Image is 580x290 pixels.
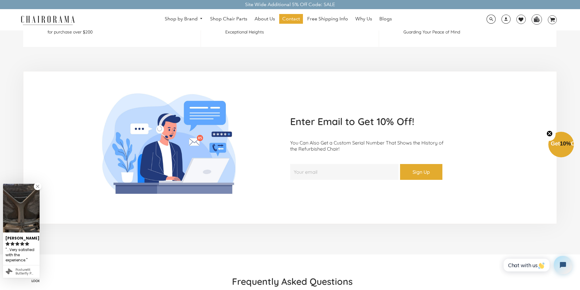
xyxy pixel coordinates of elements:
span: Free Shipping Info [307,16,348,22]
svg: rating icon full [15,242,19,246]
h2: Frequently Asked Questions [140,276,445,287]
button: Close teaser [543,127,556,141]
img: chairorama [17,15,78,25]
img: WhatsApp_Image_2024-07-12_at_16.23.01.webp [532,15,541,24]
p: You Can Also Get a Custom Serial Number That Shows the History of the Refurbished Chair! [290,140,488,152]
p: Guarding Your Peace of Mind [403,29,460,35]
span: 10% [560,141,571,147]
nav: DesktopNavigation [104,14,452,25]
svg: rating icon full [10,242,15,246]
svg: rating icon full [20,242,24,246]
div: Get10%OffClose teaser [548,132,574,158]
iframe: Tidio Chat [499,251,577,279]
svg: rating icon full [5,242,10,246]
input: Your email [290,164,399,180]
span: Contact [282,16,300,22]
svg: rating icon full [25,242,29,246]
img: Charles D. review of Posturefit Butterfly Pad Replacement For Herman Miller Aeron Size A,B,C [3,184,40,232]
span: Why Us [355,16,372,22]
span: Blogs [379,16,392,22]
span: About Us [255,16,275,22]
p: Exceptional Heights [225,29,273,35]
div: [PERSON_NAME] [5,233,37,241]
h1: Enter Email to Get 10% Off! [290,115,488,128]
span: Get Off [551,141,579,147]
div: Posturefit Butterfly Pad Replacement For Herman Miller Aeron Size A,B,C [16,268,37,275]
div: ...Very satisfied with the experience. [5,247,37,264]
span: Sign Up [413,169,430,175]
a: About Us [251,14,278,24]
span: Shop Chair Parts [210,16,247,22]
a: Shop Chair Parts [207,14,250,24]
a: Shop by Brand [162,14,206,24]
a: Blogs [376,14,395,24]
a: Free Shipping Info [304,14,351,24]
button: Sign Up [400,164,442,180]
a: Why Us [352,14,375,24]
a: Contact [279,14,303,24]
